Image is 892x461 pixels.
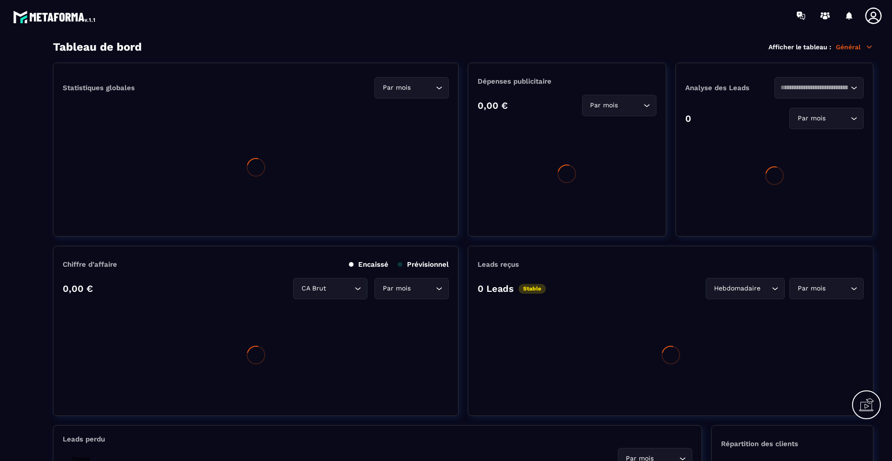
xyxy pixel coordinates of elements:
p: Statistiques globales [63,84,135,92]
p: Leads perdu [63,435,105,443]
input: Search for option [413,283,433,294]
p: Stable [518,284,546,294]
span: Hebdomadaire [712,283,762,294]
div: Search for option [374,278,449,299]
p: 0 [685,113,691,124]
input: Search for option [620,100,641,111]
p: 0 Leads [478,283,514,294]
input: Search for option [413,83,433,93]
input: Search for option [762,283,769,294]
span: Par mois [588,100,620,111]
p: Leads reçus [478,260,519,269]
p: Dépenses publicitaire [478,77,656,86]
p: Encaissé [349,260,388,269]
p: Chiffre d’affaire [63,260,117,269]
p: 0,00 € [478,100,508,111]
img: logo [13,8,97,25]
span: Par mois [380,283,413,294]
span: Par mois [795,283,827,294]
h3: Tableau de bord [53,40,142,53]
p: 0,00 € [63,283,93,294]
p: Analyse des Leads [685,84,774,92]
div: Search for option [789,278,864,299]
input: Search for option [827,283,848,294]
div: Search for option [706,278,785,299]
span: Par mois [795,113,827,124]
p: Répartition des clients [721,440,864,448]
div: Search for option [293,278,367,299]
p: Général [836,43,873,51]
input: Search for option [780,83,848,93]
div: Search for option [789,108,864,129]
span: CA Brut [299,283,328,294]
p: Prévisionnel [398,260,449,269]
div: Search for option [774,77,864,99]
input: Search for option [827,113,848,124]
div: Search for option [374,77,449,99]
input: Search for option [328,283,352,294]
span: Par mois [380,83,413,93]
div: Search for option [582,95,656,116]
p: Afficher le tableau : [768,43,831,51]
